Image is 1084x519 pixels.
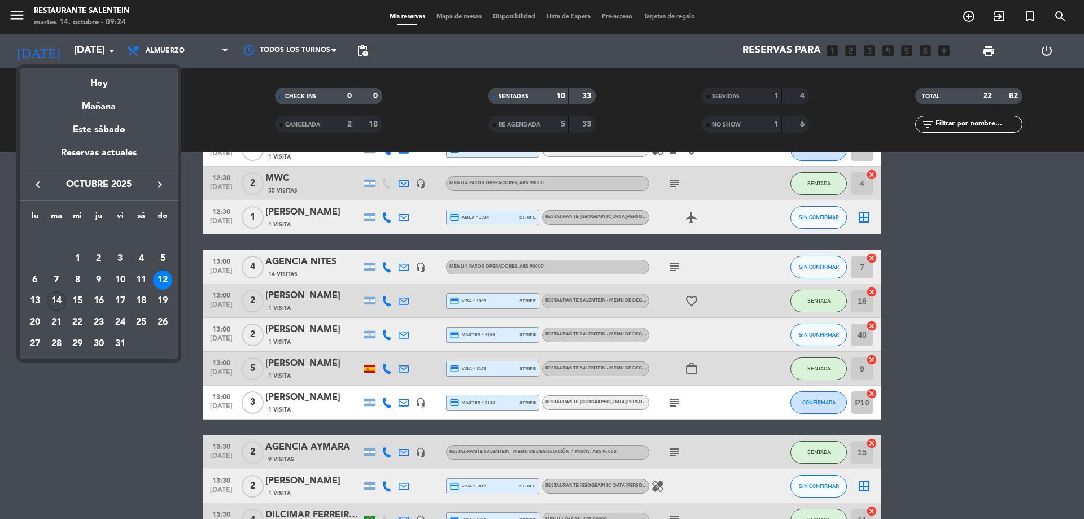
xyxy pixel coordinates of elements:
th: martes [46,210,67,227]
td: 5 de octubre de 2025 [152,248,173,269]
div: 31 [111,334,130,354]
td: 12 de octubre de 2025 [152,269,173,291]
th: miércoles [67,210,88,227]
div: 23 [89,313,108,332]
th: sábado [131,210,152,227]
div: 11 [132,271,151,290]
div: 21 [47,313,66,332]
td: 2 de octubre de 2025 [88,248,110,269]
td: 13 de octubre de 2025 [24,290,46,312]
div: Reservas actuales [20,146,178,169]
i: keyboard_arrow_right [153,178,167,191]
div: 8 [68,271,87,290]
td: 11 de octubre de 2025 [131,269,152,291]
td: 21 de octubre de 2025 [46,312,67,333]
span: octubre 2025 [48,177,150,192]
td: 25 de octubre de 2025 [131,312,152,333]
td: 16 de octubre de 2025 [88,290,110,312]
td: 10 de octubre de 2025 [110,269,131,291]
div: 18 [132,291,151,311]
div: 12 [153,271,172,290]
button: keyboard_arrow_left [28,177,48,192]
td: 29 de octubre de 2025 [67,333,88,355]
div: 25 [132,313,151,332]
td: 9 de octubre de 2025 [88,269,110,291]
div: 22 [68,313,87,332]
i: keyboard_arrow_left [31,178,45,191]
div: 19 [153,291,172,311]
div: 14 [47,291,66,311]
div: 5 [153,249,172,268]
td: 22 de octubre de 2025 [67,312,88,333]
td: 8 de octubre de 2025 [67,269,88,291]
div: 2 [89,249,108,268]
td: 4 de octubre de 2025 [131,248,152,269]
div: 16 [89,291,108,311]
td: 20 de octubre de 2025 [24,312,46,333]
td: 18 de octubre de 2025 [131,290,152,312]
td: 6 de octubre de 2025 [24,269,46,291]
div: 1 [68,249,87,268]
div: 24 [111,313,130,332]
td: 3 de octubre de 2025 [110,248,131,269]
div: Hoy [20,68,178,91]
div: 3 [111,249,130,268]
div: 9 [89,271,108,290]
th: lunes [24,210,46,227]
div: 7 [47,271,66,290]
div: 29 [68,334,87,354]
td: 15 de octubre de 2025 [67,290,88,312]
td: 30 de octubre de 2025 [88,333,110,355]
div: 6 [25,271,45,290]
div: 4 [132,249,151,268]
td: 1 de octubre de 2025 [67,248,88,269]
td: 17 de octubre de 2025 [110,290,131,312]
td: 27 de octubre de 2025 [24,333,46,355]
div: 15 [68,291,87,311]
td: 14 de octubre de 2025 [46,290,67,312]
div: Este sábado [20,114,178,146]
div: Mañana [20,91,178,114]
div: 27 [25,334,45,354]
th: viernes [110,210,131,227]
div: 13 [25,291,45,311]
td: 23 de octubre de 2025 [88,312,110,333]
td: 28 de octubre de 2025 [46,333,67,355]
td: 26 de octubre de 2025 [152,312,173,333]
td: OCT. [24,226,173,248]
div: 20 [25,313,45,332]
div: 17 [111,291,130,311]
td: 19 de octubre de 2025 [152,290,173,312]
td: 31 de octubre de 2025 [110,333,131,355]
th: jueves [88,210,110,227]
div: 28 [47,334,66,354]
td: 7 de octubre de 2025 [46,269,67,291]
div: 30 [89,334,108,354]
div: 26 [153,313,172,332]
div: 10 [111,271,130,290]
th: domingo [152,210,173,227]
td: 24 de octubre de 2025 [110,312,131,333]
button: keyboard_arrow_right [150,177,170,192]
